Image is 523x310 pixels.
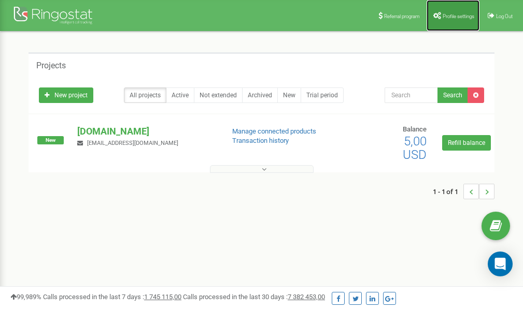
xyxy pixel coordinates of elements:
[77,125,215,138] p: [DOMAIN_NAME]
[385,87,438,103] input: Search
[437,87,468,103] button: Search
[39,87,93,103] a: New project
[384,13,420,19] span: Referral program
[242,87,278,103] a: Archived
[442,135,491,151] a: Refill balance
[124,87,166,103] a: All projects
[36,61,66,70] h5: Projects
[37,136,64,144] span: New
[301,87,344,103] a: Trial period
[433,184,463,199] span: 1 - 1 of 1
[144,293,181,301] u: 1 745 115,00
[43,293,181,301] span: Calls processed in the last 7 days :
[10,293,41,301] span: 99,989%
[232,137,289,144] a: Transaction history
[433,173,494,210] nav: ...
[443,13,474,19] span: Profile settings
[277,87,301,103] a: New
[194,87,243,103] a: Not extended
[232,127,316,135] a: Manage connected products
[288,293,325,301] u: 7 382 453,00
[403,134,427,162] span: 5,00 USD
[403,125,427,133] span: Balance
[166,87,194,103] a: Active
[496,13,513,19] span: Log Out
[488,252,513,276] div: Open Intercom Messenger
[183,293,325,301] span: Calls processed in the last 30 days :
[87,140,178,146] span: [EMAIL_ADDRESS][DOMAIN_NAME]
